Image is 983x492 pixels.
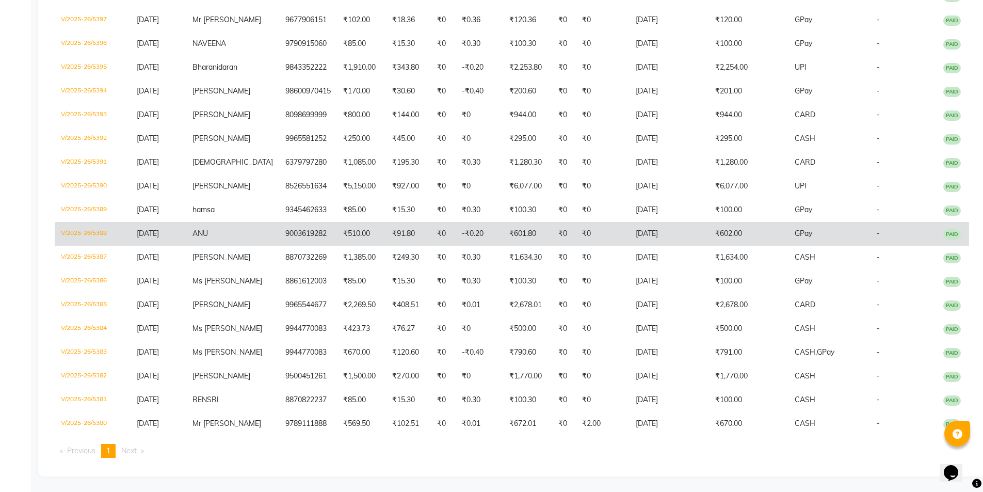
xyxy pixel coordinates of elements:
[192,134,250,143] span: [PERSON_NAME]
[940,451,973,482] iframe: chat widget
[337,174,386,198] td: ₹5,150.00
[552,80,576,103] td: ₹0
[709,198,788,222] td: ₹100.00
[552,127,576,151] td: ₹0
[877,15,880,24] span: -
[456,269,503,293] td: ₹0.30
[106,446,110,455] span: 1
[552,364,576,388] td: ₹0
[795,419,815,428] span: CASH
[503,8,552,32] td: ₹120.36
[877,205,880,214] span: -
[337,317,386,341] td: ₹423.73
[192,395,219,404] span: RENSRI
[279,56,337,80] td: 9843352222
[552,412,576,436] td: ₹0
[337,103,386,127] td: ₹800.00
[795,324,815,333] span: CASH
[552,198,576,222] td: ₹0
[795,205,812,214] span: GPay
[55,174,131,198] td: V/2025-26/5390
[192,181,250,191] span: [PERSON_NAME]
[503,269,552,293] td: ₹100.30
[877,157,880,167] span: -
[386,222,431,246] td: ₹91.80
[795,371,815,380] span: CASH
[630,388,709,412] td: [DATE]
[456,56,503,80] td: -₹0.20
[55,127,131,151] td: V/2025-26/5392
[943,419,961,430] span: PAID
[503,341,552,364] td: ₹790.60
[192,229,208,238] span: ANU
[137,276,159,285] span: [DATE]
[503,364,552,388] td: ₹1,770.00
[943,158,961,168] span: PAID
[192,205,215,214] span: hamsa
[192,419,261,428] span: Mr [PERSON_NAME]
[709,8,788,32] td: ₹120.00
[456,222,503,246] td: -₹0.20
[576,8,630,32] td: ₹0
[55,388,131,412] td: V/2025-26/5381
[943,324,961,335] span: PAID
[552,151,576,174] td: ₹0
[877,181,880,191] span: -
[795,157,815,167] span: CARD
[55,269,131,293] td: V/2025-26/5386
[503,127,552,151] td: ₹295.00
[279,174,337,198] td: 8526551634
[456,151,503,174] td: ₹0.30
[456,364,503,388] td: ₹0
[386,317,431,341] td: ₹76.27
[576,412,630,436] td: ₹2.00
[192,110,250,119] span: [PERSON_NAME]
[431,32,456,56] td: ₹0
[877,395,880,404] span: -
[137,347,159,357] span: [DATE]
[337,341,386,364] td: ₹670.00
[795,300,815,309] span: CARD
[279,103,337,127] td: 8098699999
[55,246,131,269] td: V/2025-26/5387
[630,174,709,198] td: [DATE]
[943,39,961,50] span: PAID
[55,222,131,246] td: V/2025-26/5388
[192,86,250,96] span: [PERSON_NAME]
[431,269,456,293] td: ₹0
[943,348,961,358] span: PAID
[503,222,552,246] td: ₹601.80
[456,8,503,32] td: ₹0.36
[337,412,386,436] td: ₹569.50
[55,151,131,174] td: V/2025-26/5391
[137,419,159,428] span: [DATE]
[456,388,503,412] td: ₹0.30
[121,446,137,455] span: Next
[877,252,880,262] span: -
[431,412,456,436] td: ₹0
[503,32,552,56] td: ₹100.30
[552,222,576,246] td: ₹0
[337,80,386,103] td: ₹170.00
[795,229,812,238] span: GPay
[279,127,337,151] td: 9965581252
[192,371,250,380] span: [PERSON_NAME]
[709,222,788,246] td: ₹602.00
[552,8,576,32] td: ₹0
[456,341,503,364] td: -₹0.40
[795,86,812,96] span: GPay
[137,181,159,191] span: [DATE]
[576,317,630,341] td: ₹0
[630,103,709,127] td: [DATE]
[503,317,552,341] td: ₹500.00
[576,151,630,174] td: ₹0
[630,56,709,80] td: [DATE]
[386,174,431,198] td: ₹927.00
[576,388,630,412] td: ₹0
[137,110,159,119] span: [DATE]
[576,174,630,198] td: ₹0
[55,103,131,127] td: V/2025-26/5393
[279,412,337,436] td: 9789111888
[456,317,503,341] td: ₹0
[137,395,159,404] span: [DATE]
